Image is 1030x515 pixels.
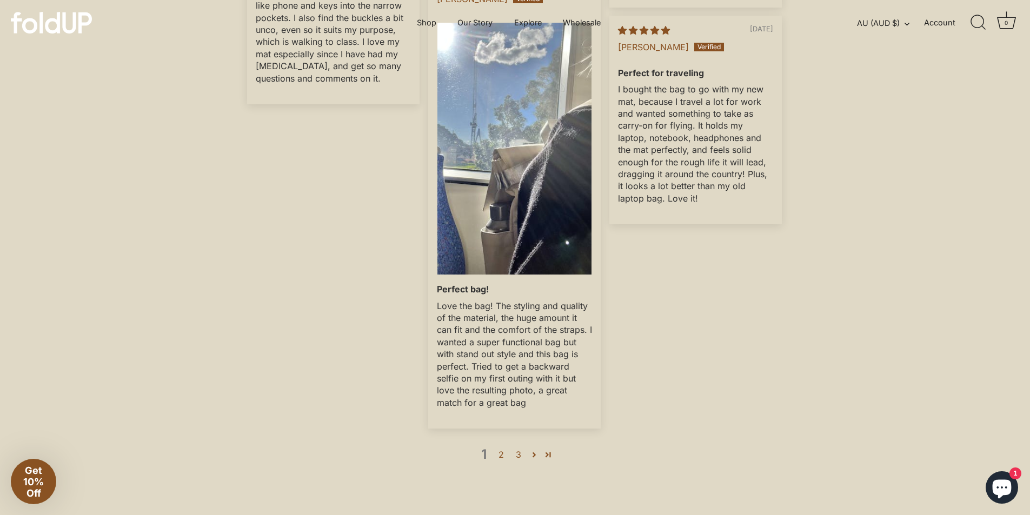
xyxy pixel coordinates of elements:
span: Get 10% Off [23,465,44,499]
b: Perfect for traveling [618,67,773,79]
a: Page 2 [493,448,510,461]
a: Page 2 [527,447,541,462]
div: Get 10% Off [11,459,56,504]
a: Wholesale [554,12,610,33]
b: Perfect bag! [437,283,592,295]
p: Love the bag! The styling and quality of the material, the huge amount it can fit and the comfort... [437,300,592,409]
div: 0 [1001,17,1012,28]
a: Page 3 [510,448,527,461]
a: Account [924,16,974,29]
a: Search [966,11,990,35]
span: [PERSON_NAME] [618,42,689,52]
img: User picture [437,23,592,275]
a: Our Story [448,12,502,33]
a: Link to user picture 1 [437,22,592,275]
inbox-online-store-chat: Shopify online store chat [982,471,1021,506]
button: AU (AUD $) [857,18,921,28]
a: Shop [407,12,446,33]
p: I bought the bag to go with my new mat, because I travel a lot for work and wanted something to t... [618,83,773,204]
a: Explore [504,12,551,33]
div: Primary navigation [390,12,627,33]
a: Page 7 [541,447,555,462]
a: Cart [994,11,1018,35]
